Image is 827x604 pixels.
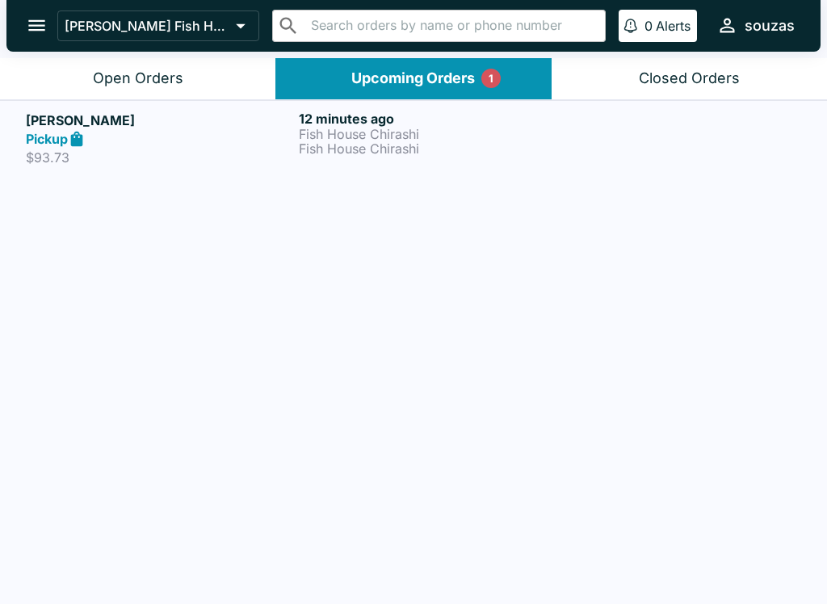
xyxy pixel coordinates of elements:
[93,69,183,88] div: Open Orders
[57,10,259,41] button: [PERSON_NAME] Fish House
[26,149,292,166] p: $93.73
[299,111,565,127] h6: 12 minutes ago
[351,69,475,88] div: Upcoming Orders
[16,5,57,46] button: open drawer
[26,131,68,147] strong: Pickup
[26,111,292,130] h5: [PERSON_NAME]
[306,15,598,37] input: Search orders by name or phone number
[644,18,653,34] p: 0
[639,69,740,88] div: Closed Orders
[745,16,795,36] div: souzas
[489,70,493,86] p: 1
[710,8,801,43] button: souzas
[656,18,691,34] p: Alerts
[299,127,565,141] p: Fish House Chirashi
[65,18,229,34] p: [PERSON_NAME] Fish House
[299,141,565,156] p: Fish House Chirashi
